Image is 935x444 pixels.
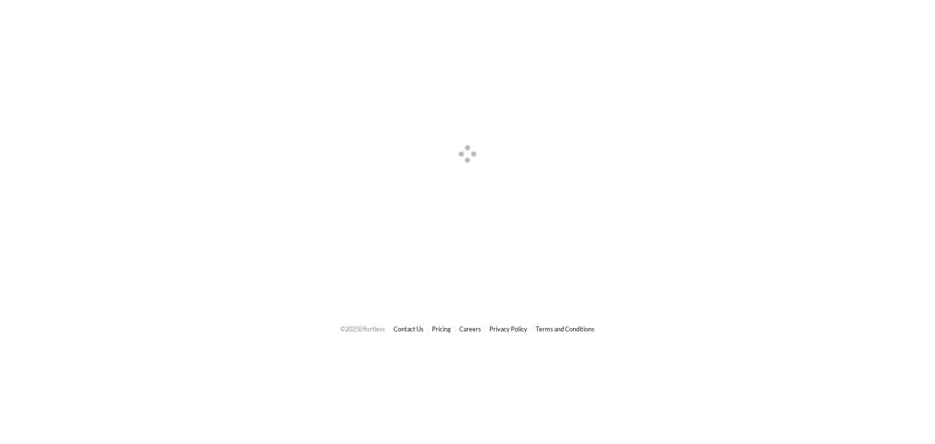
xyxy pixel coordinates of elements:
[489,325,527,333] a: Privacy Policy
[340,325,385,333] span: © 2025 Effortless
[432,325,451,333] a: Pricing
[536,325,595,333] a: Terms and Conditions
[459,325,481,333] a: Careers
[393,325,424,333] a: Contact Us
